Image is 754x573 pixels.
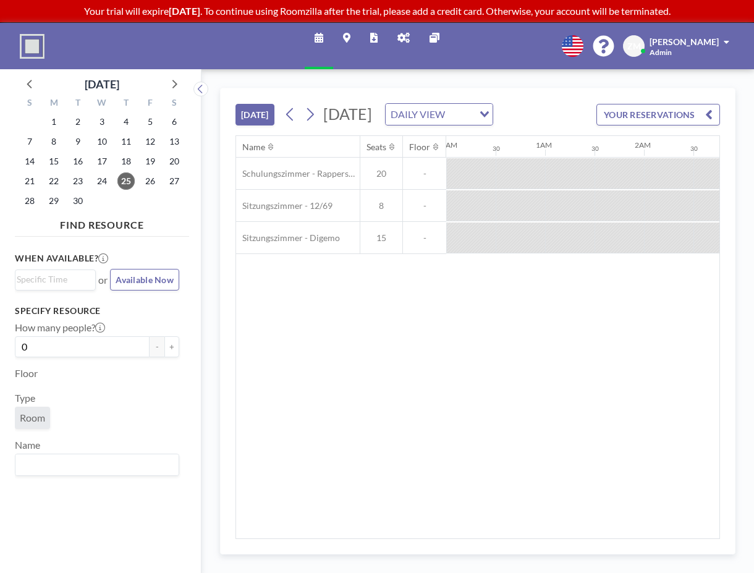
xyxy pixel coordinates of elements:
span: Saturday, September 13, 2025 [166,133,183,150]
span: Tuesday, September 30, 2025 [69,192,87,210]
label: Type [15,392,35,404]
span: Room [20,412,45,424]
span: Monday, September 15, 2025 [45,153,62,170]
button: + [164,336,179,357]
div: Search for option [386,104,493,125]
span: Saturday, September 20, 2025 [166,153,183,170]
span: Tuesday, September 9, 2025 [69,133,87,150]
div: [DATE] [85,75,119,93]
span: Friday, September 12, 2025 [142,133,159,150]
span: Wednesday, September 10, 2025 [93,133,111,150]
button: Available Now [110,269,179,291]
span: Sunday, September 28, 2025 [21,192,38,210]
span: Thursday, September 25, 2025 [117,172,135,190]
span: - [403,200,446,211]
span: Monday, September 1, 2025 [45,113,62,130]
div: Seats [366,142,386,153]
span: Thursday, September 18, 2025 [117,153,135,170]
span: Tuesday, September 23, 2025 [69,172,87,190]
span: Friday, September 19, 2025 [142,153,159,170]
span: [DATE] [323,104,372,123]
span: 8 [360,200,402,211]
div: 1AM [536,140,552,150]
div: 30 [690,145,698,153]
span: Thursday, September 11, 2025 [117,133,135,150]
span: [PERSON_NAME] [650,36,719,47]
div: Search for option [15,454,179,475]
div: F [138,96,162,112]
span: 20 [360,168,402,179]
span: - [403,232,446,244]
div: T [66,96,90,112]
div: 30 [591,145,599,153]
b: [DATE] [169,5,200,17]
input: Search for option [17,273,88,286]
h4: FIND RESOURCE [15,214,189,231]
span: Monday, September 29, 2025 [45,192,62,210]
span: Sitzungszimmer - 12/69 [236,200,333,211]
span: Wednesday, September 17, 2025 [93,153,111,170]
div: Name [242,142,265,153]
span: 15 [360,232,402,244]
div: 12AM [437,140,457,150]
label: Name [15,439,40,451]
span: Friday, September 5, 2025 [142,113,159,130]
span: Saturday, September 27, 2025 [166,172,183,190]
label: How many people? [15,321,105,334]
img: organization-logo [20,34,44,59]
span: DAILY VIEW [388,106,447,122]
div: S [18,96,42,112]
div: 30 [493,145,500,153]
div: T [114,96,138,112]
span: Monday, September 22, 2025 [45,172,62,190]
span: or [98,274,108,286]
div: W [90,96,114,112]
span: ZM [627,41,641,52]
span: Thursday, September 4, 2025 [117,113,135,130]
h3: Specify resource [15,305,179,316]
span: Monday, September 8, 2025 [45,133,62,150]
div: 2AM [635,140,651,150]
input: Search for option [17,457,172,473]
button: [DATE] [235,104,274,125]
span: Schulungszimmer - Rapperswil [236,168,360,179]
div: Floor [409,142,430,153]
span: Sunday, September 21, 2025 [21,172,38,190]
span: Wednesday, September 24, 2025 [93,172,111,190]
span: - [403,168,446,179]
div: Search for option [15,270,95,289]
span: Sitzungszimmer - Digemo [236,232,340,244]
span: Friday, September 26, 2025 [142,172,159,190]
div: M [42,96,66,112]
div: S [162,96,186,112]
span: Available Now [116,274,174,285]
label: Floor [15,367,38,380]
input: Search for option [449,106,472,122]
button: YOUR RESERVATIONS [596,104,720,125]
span: Sunday, September 7, 2025 [21,133,38,150]
span: Tuesday, September 2, 2025 [69,113,87,130]
span: Sunday, September 14, 2025 [21,153,38,170]
button: - [150,336,164,357]
span: Admin [650,48,672,57]
span: Saturday, September 6, 2025 [166,113,183,130]
span: Wednesday, September 3, 2025 [93,113,111,130]
span: Tuesday, September 16, 2025 [69,153,87,170]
